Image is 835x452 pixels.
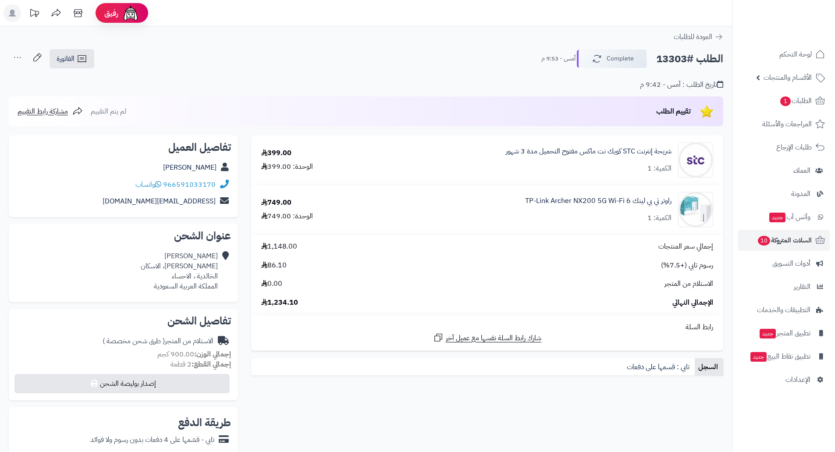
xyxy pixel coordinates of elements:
strong: إجمالي القطع: [192,359,231,370]
span: لم يتم التقييم [91,106,126,117]
a: راوتر تي بي لينك TP-Link Archer NX200 5G Wi-Fi 6 [525,196,672,206]
a: الفاتورة [50,49,94,68]
div: الكمية: 1 [647,213,672,223]
span: أدوات التسويق [772,257,810,270]
small: 900.00 كجم [157,349,231,359]
span: وآتس آب [768,211,810,223]
span: 0.00 [261,279,282,289]
button: Complete [577,50,647,68]
a: لوحة التحكم [738,44,830,65]
a: تطبيق المتجرجديد [738,323,830,344]
span: تطبيق المتجر [759,327,810,339]
span: الاستلام من المتجر [664,279,713,289]
a: تحديثات المنصة [23,4,45,24]
span: الإجمالي النهائي [672,298,713,308]
a: الطلبات1 [738,90,830,111]
span: 86.10 [261,260,287,270]
span: الطلبات [779,95,812,107]
a: تطبيق نقاط البيعجديد [738,346,830,367]
a: المدونة [738,183,830,204]
div: الكمية: 1 [647,164,672,174]
img: logo-2.png [775,25,827,43]
a: وآتس آبجديد [738,206,830,228]
a: الإعدادات [738,369,830,390]
a: أدوات التسويق [738,253,830,274]
a: العودة للطلبات [674,32,723,42]
span: العملاء [793,164,810,177]
h2: عنوان الشحن [16,231,231,241]
a: طلبات الإرجاع [738,137,830,158]
a: [EMAIL_ADDRESS][DOMAIN_NAME] [103,196,216,206]
span: جديد [750,352,767,362]
span: المراجعات والأسئلة [762,118,812,130]
img: ai-face.png [122,4,139,22]
span: 1 [780,96,791,106]
span: لوحة التحكم [779,48,812,61]
a: مشاركة رابط التقييم [18,106,83,117]
h2: تفاصيل العميل [16,142,231,153]
span: رفيق [104,8,118,18]
span: السلات المتروكة [757,234,812,246]
span: تطبيق نقاط البيع [750,350,810,363]
strong: إجمالي الوزن: [194,349,231,359]
span: طلبات الإرجاع [776,141,812,153]
a: 966591033170 [163,179,216,190]
a: المراجعات والأسئلة [738,114,830,135]
span: التطبيقات والخدمات [757,304,810,316]
a: تابي : قسمها على دفعات [623,358,695,376]
a: التطبيقات والخدمات [738,299,830,320]
a: شريحة إنترنت STC كويك نت ماكس مفتوح التحميل مدة 3 شهور [506,146,672,157]
span: مشاركة رابط التقييم [18,106,68,117]
span: 1,234.10 [261,298,298,308]
div: تابي - قسّمها على 4 دفعات بدون رسوم ولا فوائد [90,435,214,445]
div: الوحدة: 749.00 [261,211,313,221]
a: [PERSON_NAME] [163,162,217,173]
img: 1674765483-WhatsApp%20Image%202023-01-26%20at%2011.37.29%20PM-90x90.jpeg [679,142,713,178]
div: [PERSON_NAME] [PERSON_NAME]، الاسكان الخالدية ، الاحساء المملكة العربية السعودية [141,251,218,291]
a: السجل [695,358,723,376]
span: ( طرق شحن مخصصة ) [103,336,165,346]
h2: طريقة الدفع [178,417,231,428]
div: 749.00 [261,198,291,208]
h2: الطلب #13303 [656,50,723,68]
span: الفاتورة [57,53,75,64]
span: المدونة [791,188,810,200]
button: إصدار بوليصة الشحن [14,374,230,393]
div: رابط السلة [255,322,720,332]
span: 1,148.00 [261,242,297,252]
span: تقييم الطلب [656,106,691,117]
div: الاستلام من المتجر [103,336,213,346]
img: 1749481557-61SRCeAzVvL.__AC_SX300_SY300_QL70_ML2_-90x90.jpg [679,192,713,227]
small: أمس - 9:53 م [541,54,576,63]
a: شارك رابط السلة نفسها مع عميل آخر [433,332,541,343]
span: العودة للطلبات [674,32,712,42]
a: العملاء [738,160,830,181]
div: 399.00 [261,148,291,158]
span: جديد [769,213,785,222]
span: التقارير [794,281,810,293]
span: 10 [758,236,770,246]
span: الإعدادات [785,374,810,386]
a: التقارير [738,276,830,297]
span: إجمالي سعر المنتجات [658,242,713,252]
a: السلات المتروكة10 [738,230,830,251]
span: الأقسام والمنتجات [764,71,812,84]
span: جديد [760,329,776,338]
small: 2 قطعة [171,359,231,370]
span: رسوم تابي (+7.5%) [661,260,713,270]
span: شارك رابط السلة نفسها مع عميل آخر [446,333,541,343]
h2: تفاصيل الشحن [16,316,231,326]
div: تاريخ الطلب : أمس - 9:42 م [640,80,723,90]
div: الوحدة: 399.00 [261,162,313,172]
a: واتساب [135,179,161,190]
